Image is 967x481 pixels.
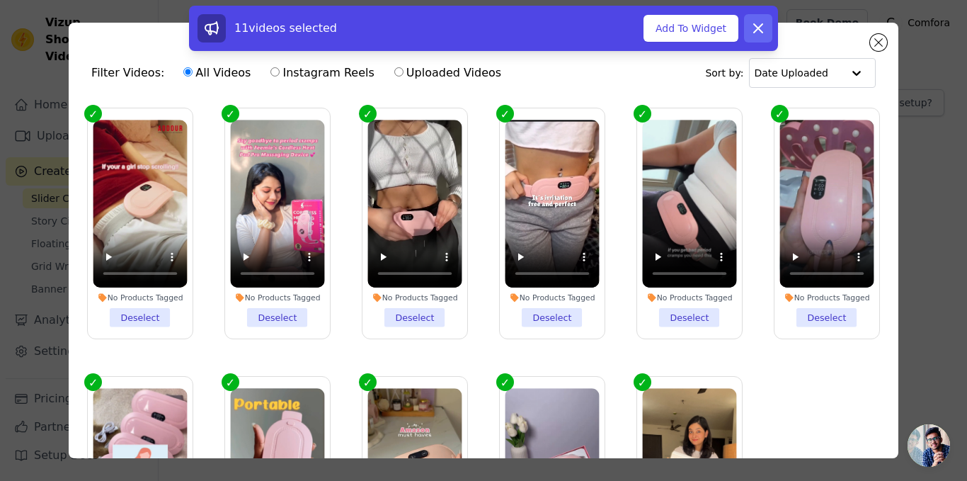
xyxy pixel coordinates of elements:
label: All Videos [183,64,251,82]
div: Filter Videos: [91,57,509,89]
div: No Products Tagged [367,293,462,302]
a: Open chat [908,424,950,467]
div: No Products Tagged [505,293,599,302]
div: Sort by: [705,58,876,88]
label: Instagram Reels [270,64,374,82]
div: No Products Tagged [230,293,324,302]
button: Add To Widget [643,15,738,42]
label: Uploaded Videos [394,64,502,82]
div: No Products Tagged [93,293,187,302]
div: No Products Tagged [642,293,736,302]
span: 11 videos selected [234,21,337,35]
div: No Products Tagged [779,293,874,302]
